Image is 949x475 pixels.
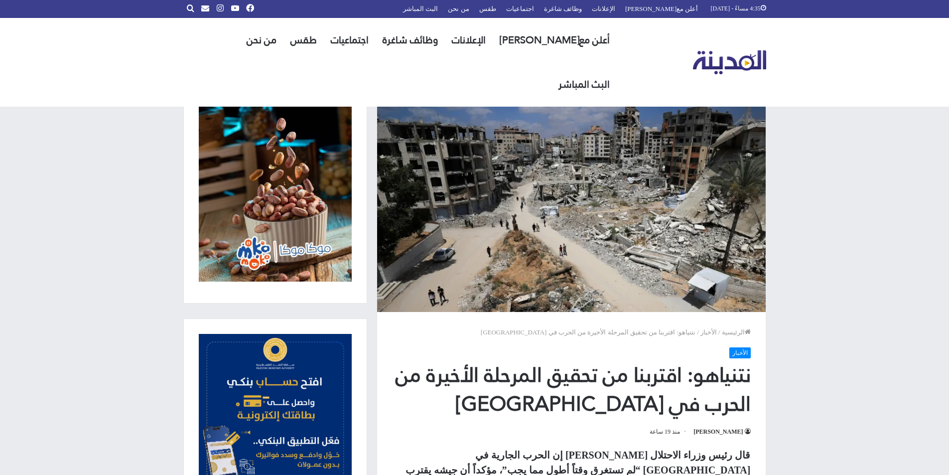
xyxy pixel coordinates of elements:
a: أعلن مع[PERSON_NAME] [493,18,617,62]
a: الأخبار [729,347,751,358]
a: الأخبار [700,328,717,336]
a: [PERSON_NAME] [693,428,750,435]
a: طقس [283,18,324,62]
em: / [697,328,699,336]
a: الرئيسية [722,328,751,336]
img: تلفزيون المدينة [693,50,766,75]
a: الإعلانات [445,18,493,62]
a: من نحن [240,18,283,62]
a: وظائف شاغرة [376,18,445,62]
a: البث المباشر [551,62,617,107]
span: نتنياهو: اقتربنا من تحقيق المرحلة الأخيرة من الحرب في [GEOGRAPHIC_DATA] [481,328,695,336]
em: / [718,328,720,336]
a: اجتماعيات [324,18,376,62]
h1: نتنياهو: اقتربنا من تحقيق المرحلة الأخيرة من الحرب في [GEOGRAPHIC_DATA] [392,361,751,418]
span: منذ 19 ساعة [650,426,687,438]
